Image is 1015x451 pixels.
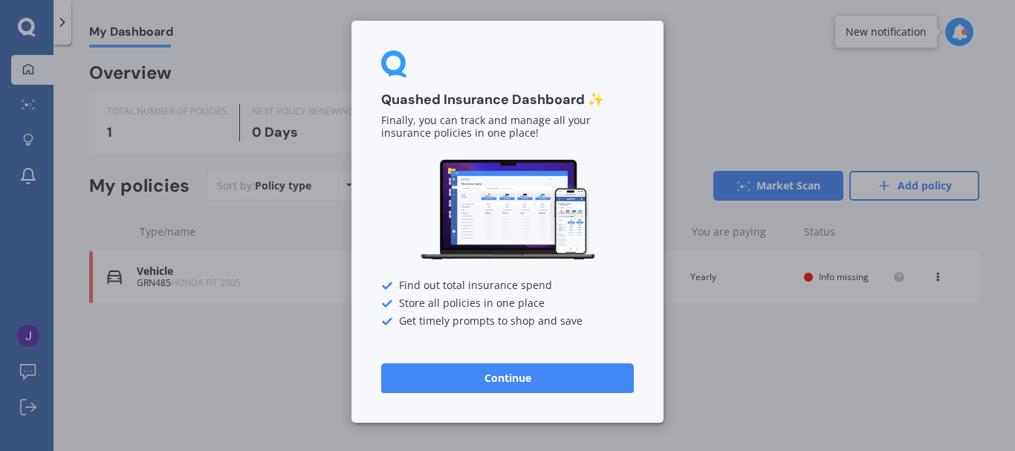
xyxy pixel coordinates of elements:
[381,363,634,393] button: Continue
[381,298,634,310] div: Store all policies in one place
[381,316,634,328] div: Get timely prompts to shop and save
[381,280,634,292] div: Find out total insurance spend
[381,114,634,140] p: Finally, you can track and manage all your insurance policies in one place!
[418,158,597,262] img: Dashboard
[381,91,634,108] h3: Quashed Insurance Dashboard ✨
